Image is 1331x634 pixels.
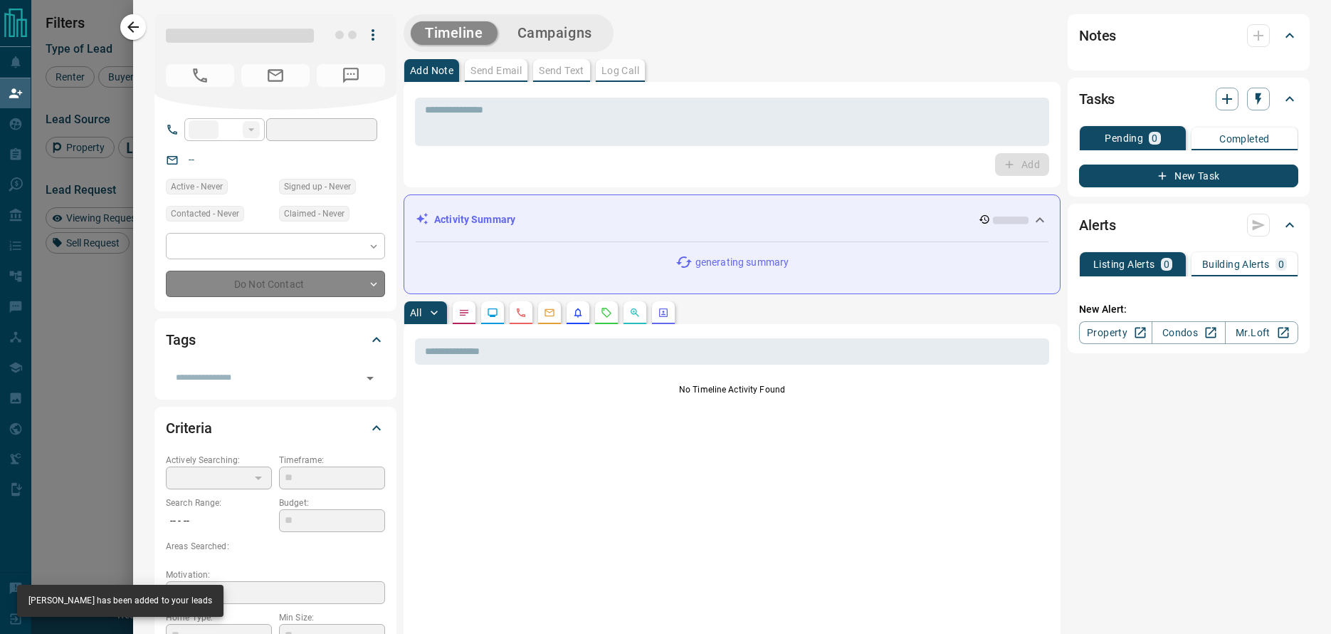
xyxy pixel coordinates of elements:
p: Activity Summary [434,212,515,227]
div: Activity Summary [416,207,1048,233]
p: Building Alerts [1202,259,1270,269]
button: Campaigns [503,21,606,45]
div: Criteria [166,411,385,445]
span: No Number [166,64,234,87]
p: Timeframe: [279,454,385,467]
p: All [410,308,421,318]
svg: Agent Actions [658,307,669,318]
span: Signed up - Never [284,180,351,194]
svg: Notes [458,307,470,318]
p: Add Note [410,66,453,76]
p: Home Type: [166,611,272,624]
p: No Timeline Activity Found [415,383,1049,396]
a: -- [189,154,194,165]
p: Completed [1219,134,1270,144]
p: 0 [1278,259,1284,269]
svg: Emails [544,307,555,318]
span: Claimed - Never [284,207,344,221]
p: 0 [1152,133,1157,143]
a: Property [1079,321,1152,344]
p: New Alert: [1079,302,1298,317]
div: Alerts [1079,208,1298,242]
p: Actively Searching: [166,454,272,467]
span: No Email [241,64,310,87]
p: -- - -- [166,509,272,533]
h2: Tasks [1079,88,1115,110]
div: Tags [166,323,385,357]
button: Timeline [411,21,498,45]
span: Active - Never [171,180,223,194]
svg: Listing Alerts [572,307,584,318]
a: Mr.Loft [1225,321,1298,344]
button: New Task [1079,165,1298,187]
div: Do Not Contact [166,271,385,297]
p: generating summary [695,255,789,270]
h2: Notes [1079,24,1116,47]
p: Motivation: [166,568,385,581]
p: Listing Alerts [1093,259,1155,269]
span: No Number [317,64,385,87]
p: Search Range: [166,497,272,509]
svg: Calls [515,307,527,318]
h2: Criteria [166,417,212,440]
p: 0 [1164,259,1169,269]
svg: Opportunities [629,307,641,318]
span: Contacted - Never [171,207,239,221]
button: Open [360,368,380,388]
svg: Requests [601,307,612,318]
div: Notes [1079,19,1298,53]
p: Pending [1105,133,1143,143]
p: Min Size: [279,611,385,624]
p: Budget: [279,497,385,509]
svg: Lead Browsing Activity [487,307,498,318]
h2: Alerts [1079,214,1116,237]
div: [PERSON_NAME] has been added to your leads [28,589,212,613]
h2: Tags [166,328,195,351]
p: Areas Searched: [166,540,385,553]
a: Condos [1152,321,1225,344]
div: Tasks [1079,82,1298,116]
